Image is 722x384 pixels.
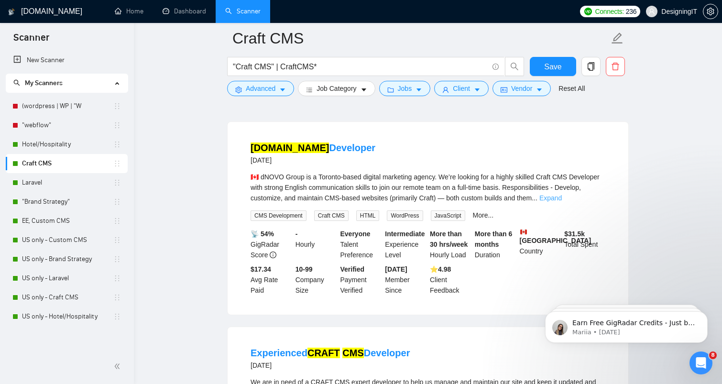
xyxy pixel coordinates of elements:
b: More than 30 hrs/week [430,230,468,248]
a: EE, Custom CMS [22,211,113,230]
li: US only - Custom CMS [6,230,128,250]
li: US only - Hotel/Hospitality [6,307,128,326]
span: info-circle [492,64,499,70]
b: [GEOGRAPHIC_DATA] [520,229,591,244]
span: holder [113,160,121,167]
span: JavaScript [431,210,465,221]
a: [DOMAIN_NAME]Developer [251,143,375,153]
div: Experience Level [383,229,428,260]
div: Member Since [383,264,428,296]
li: US only - Brand Strategy [6,250,128,269]
span: holder [113,236,121,244]
button: settingAdvancedcaret-down [227,81,294,96]
div: [DATE] [251,360,410,371]
li: (wordpress | WP | "W [6,97,128,116]
span: user [442,86,449,93]
span: Connects: [595,6,624,17]
img: 🇨🇦 [520,229,527,235]
div: Total Spent [562,229,607,260]
button: userClientcaret-down [434,81,489,96]
span: caret-down [416,86,422,93]
b: 📡 54% [251,230,274,238]
span: holder [113,198,121,206]
span: holder [113,141,121,148]
div: Country [518,229,563,260]
span: caret-down [474,86,481,93]
span: double-left [114,362,123,371]
a: US only - Hotel/Hospitality [22,307,113,326]
a: setting [703,8,718,15]
span: info-circle [270,252,276,258]
span: holder [113,313,121,320]
span: idcard [501,86,507,93]
span: Craft CMS [314,210,349,221]
b: More than 6 months [475,230,513,248]
img: logo [8,4,15,20]
span: caret-down [279,86,286,93]
span: 236 [626,6,636,17]
div: 🇨🇦 dNOVO Group is a Toronto-based digital marketing agency. We’re looking for a highly skilled Cr... [251,172,605,203]
a: Reset All [558,83,585,94]
b: ⭐️ 4.98 [430,265,451,273]
b: Intermediate [385,230,425,238]
span: holder [113,102,121,110]
span: Save [544,61,561,73]
a: homeHome [115,7,143,15]
div: Duration [473,229,518,260]
li: "Brand Strategy" [6,192,128,211]
iframe: Intercom live chat [689,351,712,374]
button: idcardVendorcaret-down [492,81,551,96]
button: folderJobscaret-down [379,81,431,96]
a: searchScanner [225,7,261,15]
button: copy [581,57,601,76]
iframe: Intercom notifications message [531,291,722,358]
div: Avg Rate Paid [249,264,294,296]
li: New Scanner [6,51,128,70]
button: delete [606,57,625,76]
span: caret-down [536,86,543,93]
li: EE, Custom CMS [6,211,128,230]
input: Search Freelance Jobs... [233,61,488,73]
a: (wordpress | WP | "W [22,97,113,116]
a: "webflow" [22,116,113,135]
span: 8 [709,351,717,359]
b: Verified [340,265,365,273]
span: edit [611,32,624,44]
span: bars [306,86,313,93]
li: US only - Craft CMS [6,288,128,307]
b: Everyone [340,230,371,238]
span: holder [113,179,121,187]
div: Talent Preference [339,229,383,260]
div: Hourly Load [428,229,473,260]
span: My Scanners [13,79,63,87]
span: My Scanners [25,79,63,87]
a: US only - Laravel [22,269,113,288]
b: 10-99 [295,265,313,273]
a: ExperiencedCRAFT CMSDeveloper [251,348,410,358]
button: Save [530,57,576,76]
input: Scanner name... [232,26,609,50]
mark: [DOMAIN_NAME] [251,143,329,153]
li: Craft CMS [6,154,128,173]
span: CMS Development [251,210,306,221]
span: holder [113,255,121,263]
b: - [295,230,298,238]
span: holder [113,217,121,225]
a: "Brand Strategy" [22,192,113,211]
div: Payment Verified [339,264,383,296]
span: Client [453,83,470,94]
div: Company Size [294,264,339,296]
button: barsJob Categorycaret-down [298,81,375,96]
div: GigRadar Score [249,229,294,260]
span: holder [113,274,121,282]
img: upwork-logo.png [584,8,592,15]
b: $17.34 [251,265,271,273]
span: Scanner [6,31,57,51]
mark: CMS [342,348,363,358]
a: Craft CMS [22,154,113,173]
a: More... [473,211,494,219]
